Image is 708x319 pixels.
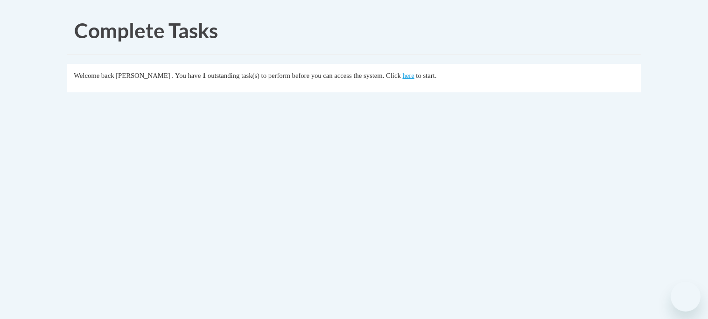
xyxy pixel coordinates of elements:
[402,72,414,79] a: here
[203,72,206,79] span: 1
[116,72,170,79] span: [PERSON_NAME]
[671,282,701,312] iframe: Button to launch messaging window
[74,18,218,42] span: Complete Tasks
[74,72,114,79] span: Welcome back
[416,72,436,79] span: to start.
[208,72,401,79] span: outstanding task(s) to perform before you can access the system. Click
[172,72,201,79] span: . You have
